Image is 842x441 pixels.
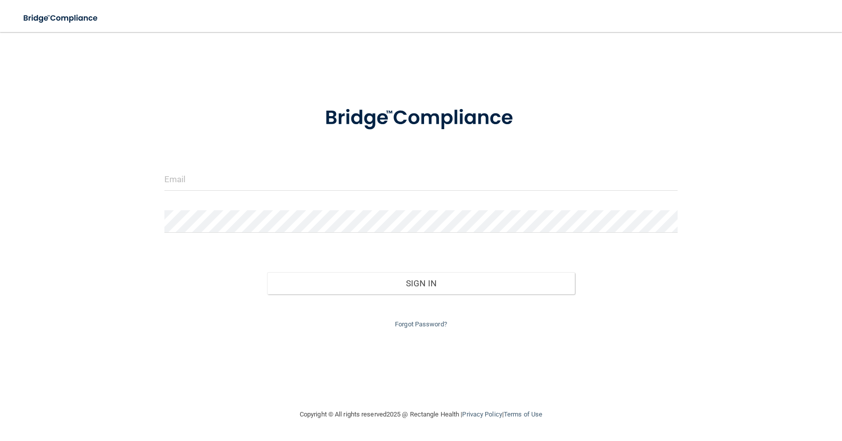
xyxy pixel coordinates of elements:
[304,92,538,144] img: bridge_compliance_login_screen.278c3ca4.svg
[504,410,542,418] a: Terms of Use
[462,410,502,418] a: Privacy Policy
[164,168,678,191] input: Email
[15,8,107,29] img: bridge_compliance_login_screen.278c3ca4.svg
[238,398,604,430] div: Copyright © All rights reserved 2025 @ Rectangle Health | |
[267,272,575,294] button: Sign In
[395,320,447,328] a: Forgot Password?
